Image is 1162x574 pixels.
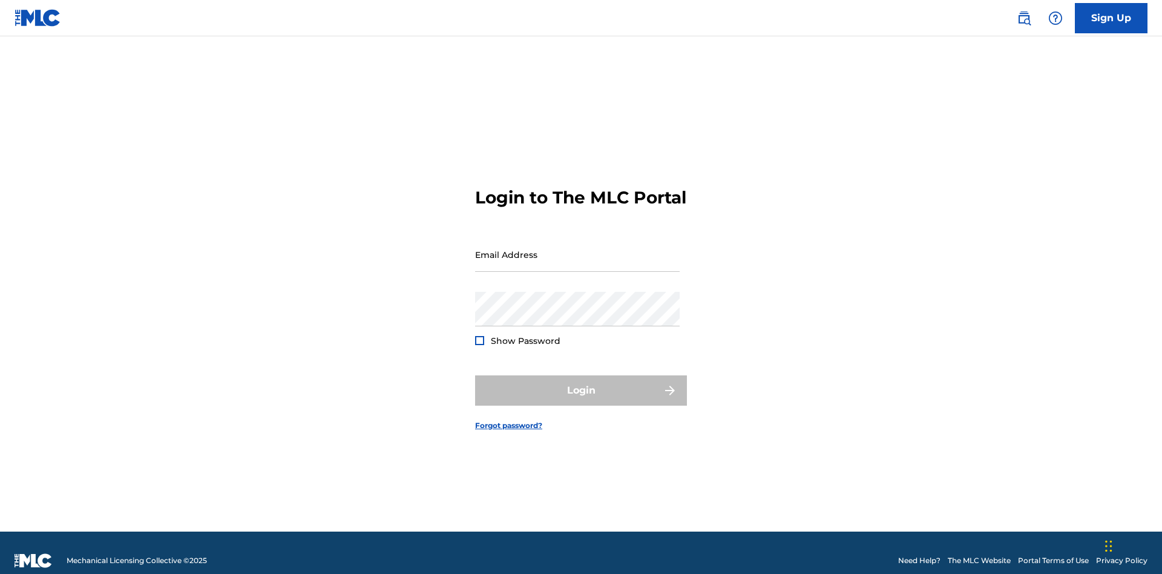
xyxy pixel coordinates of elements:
[1048,11,1063,25] img: help
[475,420,542,431] a: Forgot password?
[15,553,52,568] img: logo
[475,187,686,208] h3: Login to The MLC Portal
[1096,555,1147,566] a: Privacy Policy
[491,335,560,346] span: Show Password
[1105,528,1112,564] div: Drag
[1043,6,1068,30] div: Help
[1012,6,1036,30] a: Public Search
[1075,3,1147,33] a: Sign Up
[898,555,940,566] a: Need Help?
[15,9,61,27] img: MLC Logo
[1017,11,1031,25] img: search
[67,555,207,566] span: Mechanical Licensing Collective © 2025
[948,555,1011,566] a: The MLC Website
[1018,555,1089,566] a: Portal Terms of Use
[1101,516,1162,574] iframe: Chat Widget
